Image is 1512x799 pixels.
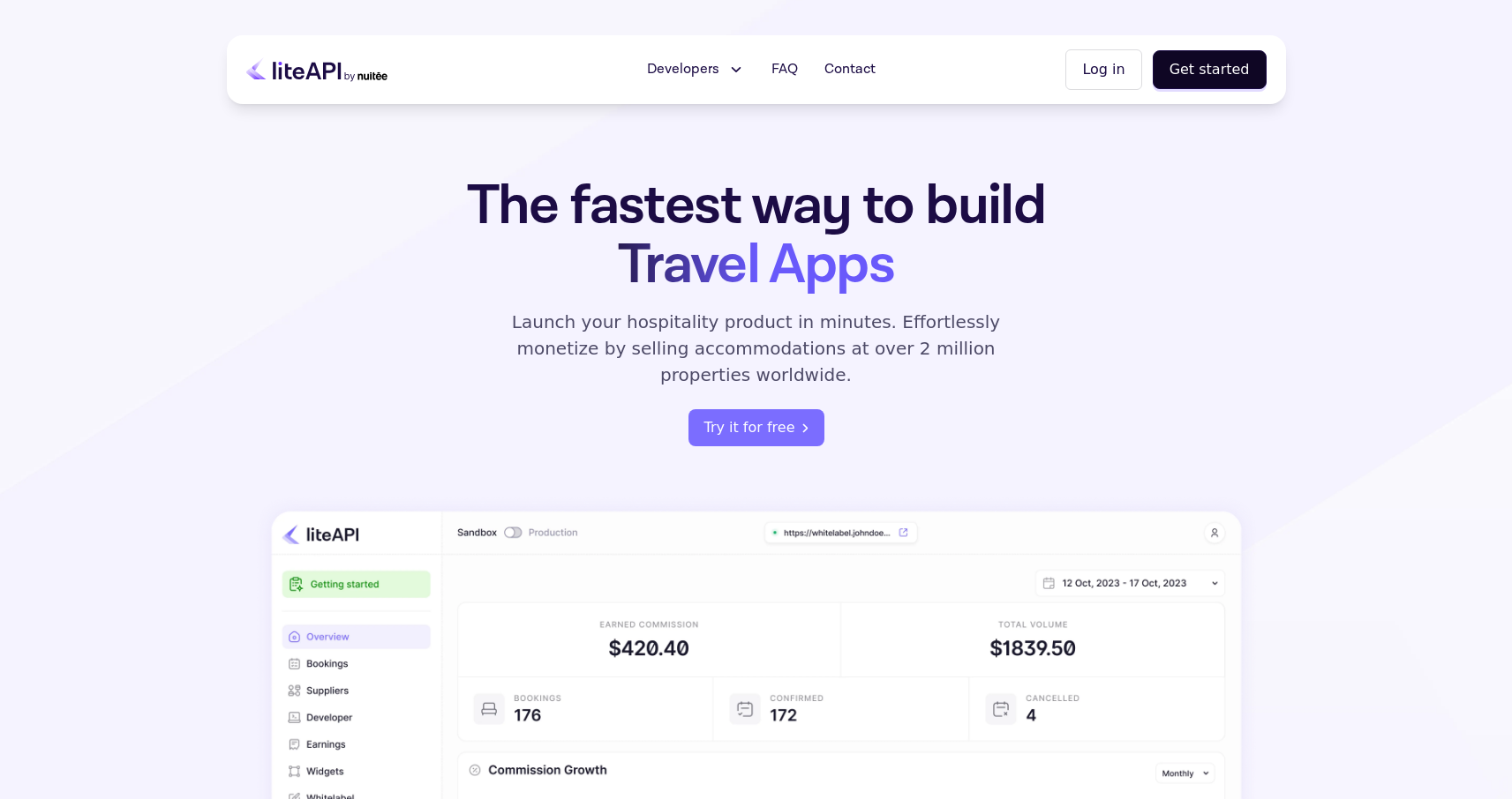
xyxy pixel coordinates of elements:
[618,228,894,302] span: Travel Apps
[1065,49,1141,90] button: Log in
[636,52,756,87] button: Developers
[771,59,798,80] span: FAQ
[688,409,824,446] a: register
[688,409,824,446] button: Try it for free
[814,52,886,87] a: Contact
[761,52,809,87] a: FAQ
[824,59,876,80] span: Contact
[411,176,1102,295] h1: The fastest way to build
[647,59,719,80] span: Developers
[492,309,1021,388] p: Launch your hospitality product in minutes. Effortlessly monetize by selling accommodations at ov...
[1153,50,1267,89] button: Get started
